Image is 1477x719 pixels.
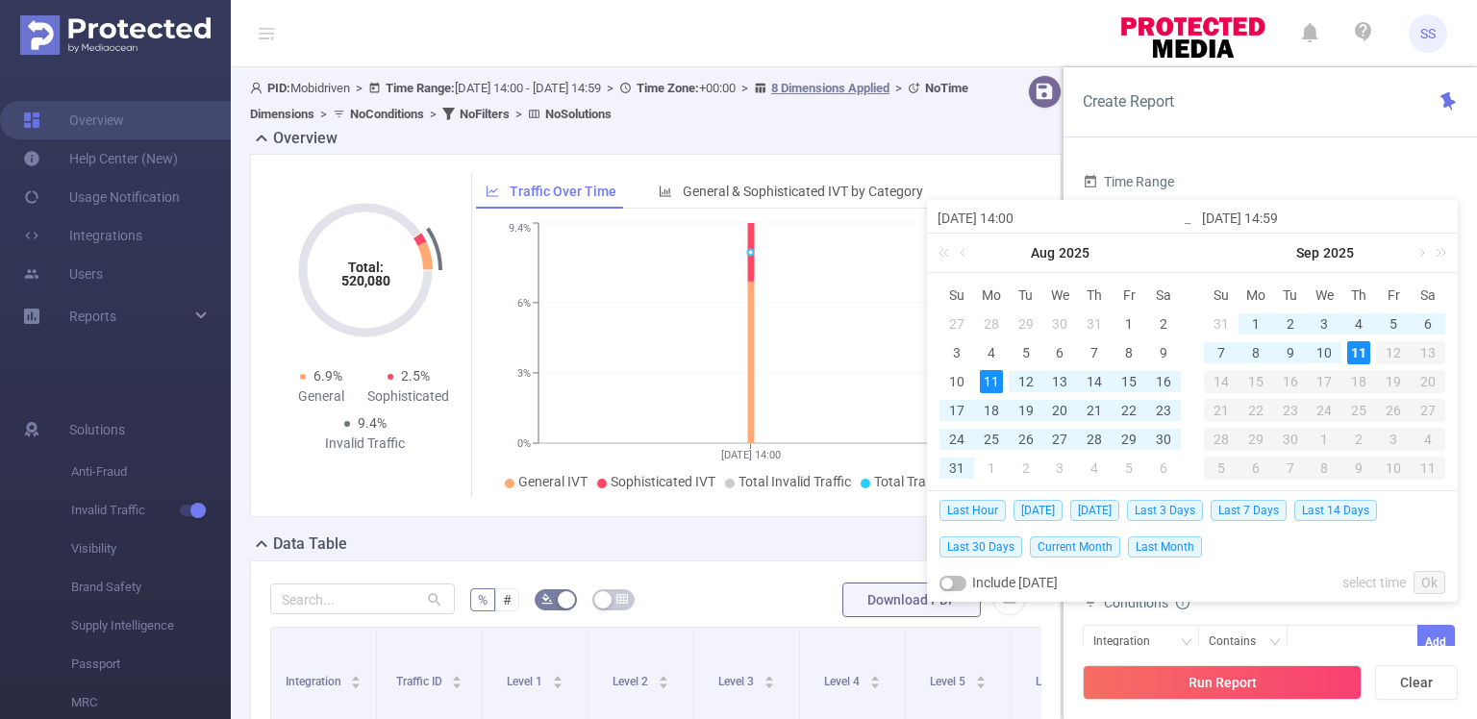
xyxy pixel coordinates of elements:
[1014,312,1038,335] div: 29
[1043,286,1078,304] span: We
[1239,310,1273,338] td: September 1, 2025
[69,297,116,335] a: Reports
[1152,428,1175,451] div: 30
[939,367,974,396] td: August 10, 2025
[1239,396,1273,425] td: September 22, 2025
[1077,286,1112,304] span: Th
[980,370,1003,393] div: 11
[1308,310,1342,338] td: September 3, 2025
[842,583,981,617] button: Download PDF
[1269,636,1281,650] i: icon: down
[637,81,699,95] b: Time Zone:
[478,592,488,607] span: %
[358,415,387,431] span: 9.4%
[980,312,1003,335] div: 28
[350,673,362,684] div: Sort
[1375,665,1458,700] button: Clear
[1279,312,1302,335] div: 2
[974,286,1009,304] span: Mo
[1077,281,1112,310] th: Thu
[460,107,510,121] b: No Filters
[980,341,1003,364] div: 4
[1083,428,1106,451] div: 28
[1376,338,1411,367] td: September 12, 2025
[658,673,669,684] div: Sort
[1112,396,1146,425] td: August 22, 2025
[1376,428,1411,451] div: 3
[938,207,1183,230] input: Start date
[1014,500,1063,521] span: [DATE]
[1341,338,1376,367] td: September 11, 2025
[486,185,499,198] i: icon: line-chart
[1112,281,1146,310] th: Fri
[1308,396,1342,425] td: September 24, 2025
[1239,286,1273,304] span: Mo
[980,457,1003,480] div: 1
[424,107,442,121] span: >
[974,338,1009,367] td: August 4, 2025
[250,82,267,94] i: icon: user
[1112,286,1146,304] span: Fr
[1273,457,1308,480] div: 7
[1204,338,1239,367] td: September 7, 2025
[1308,425,1342,454] td: October 1, 2025
[1211,500,1287,521] span: Last 7 Days
[1321,234,1356,272] a: 2025
[1127,500,1203,521] span: Last 3 Days
[1048,428,1071,451] div: 27
[1273,425,1308,454] td: September 30, 2025
[720,449,780,461] tspan: [DATE] 14:00
[1273,367,1308,396] td: September 16, 2025
[552,673,563,684] div: Sort
[1244,312,1267,335] div: 1
[1112,310,1146,338] td: August 1, 2025
[1313,312,1336,335] div: 3
[1117,370,1140,393] div: 15
[1210,312,1233,335] div: 31
[1411,399,1445,422] div: 27
[956,234,973,272] a: Previous month (PageUp)
[1014,399,1038,422] div: 19
[974,310,1009,338] td: July 28, 2025
[321,434,409,454] div: Invalid Traffic
[1347,341,1370,364] div: 11
[1294,234,1321,272] a: Sep
[874,474,985,489] span: Total Transactions
[517,367,531,380] tspan: 3%
[1043,425,1078,454] td: August 27, 2025
[1083,341,1106,364] div: 7
[1043,396,1078,425] td: August 20, 2025
[1077,454,1112,483] td: September 4, 2025
[1341,428,1376,451] div: 2
[939,396,974,425] td: August 17, 2025
[1341,457,1376,480] div: 9
[1414,571,1445,594] a: Ok
[1341,310,1376,338] td: September 4, 2025
[1204,286,1239,304] span: Su
[939,536,1022,558] span: Last 30 Days
[1416,312,1439,335] div: 6
[1152,370,1175,393] div: 16
[1273,281,1308,310] th: Tue
[1146,310,1181,338] td: August 2, 2025
[1204,367,1239,396] td: September 14, 2025
[1376,454,1411,483] td: October 10, 2025
[1083,399,1106,422] div: 21
[23,101,124,139] a: Overview
[771,81,889,95] u: 8 Dimensions Applied
[1239,370,1273,393] div: 15
[889,81,908,95] span: >
[1273,310,1308,338] td: September 2, 2025
[1308,281,1342,310] th: Wed
[736,81,754,95] span: >
[1204,428,1239,451] div: 28
[1294,500,1377,521] span: Last 14 Days
[69,309,116,324] span: Reports
[1009,425,1043,454] td: August 26, 2025
[1279,341,1302,364] div: 9
[738,474,851,489] span: Total Invalid Traffic
[1204,399,1239,422] div: 21
[1048,457,1071,480] div: 3
[1239,338,1273,367] td: September 8, 2025
[945,312,968,335] div: 27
